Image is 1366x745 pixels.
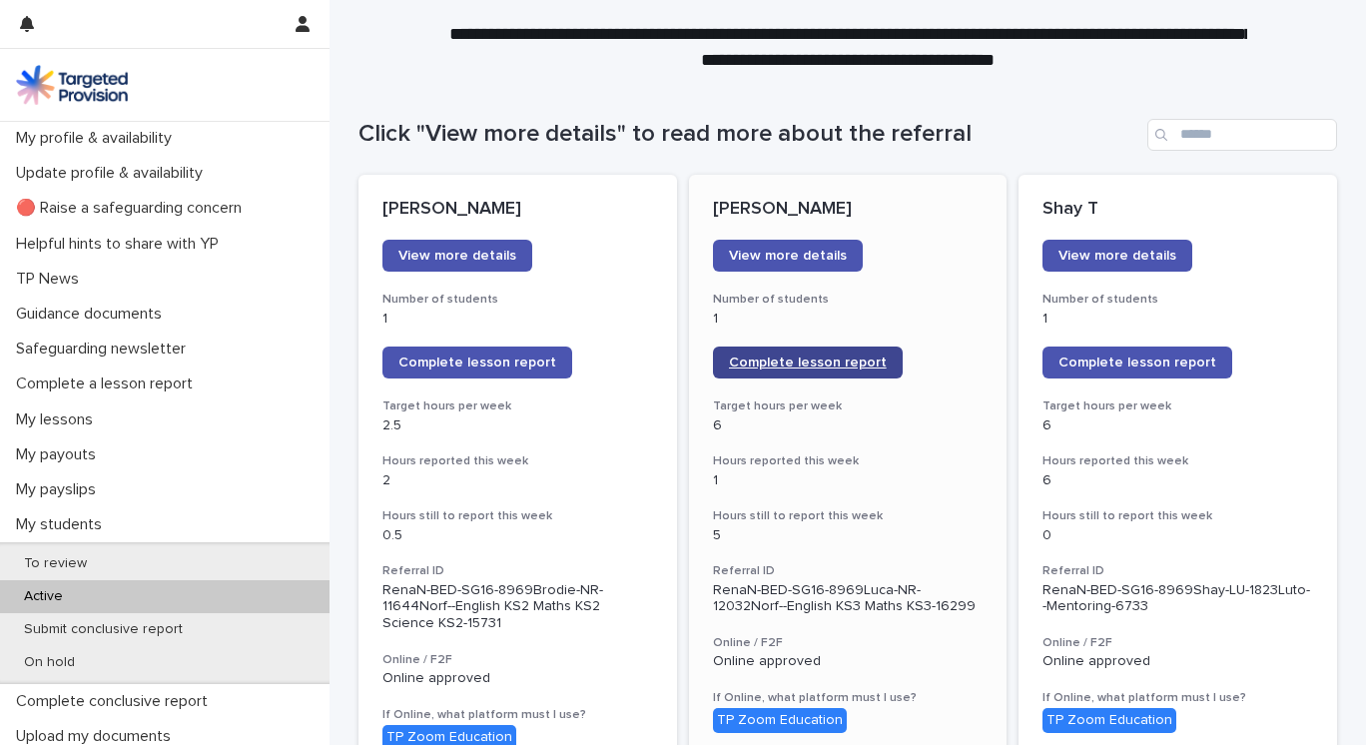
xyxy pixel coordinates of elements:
[382,707,653,723] h3: If Online, what platform must I use?
[713,653,984,670] p: Online approved
[358,120,1139,149] h1: Click "View more details" to read more about the referral
[382,563,653,579] h3: Referral ID
[713,417,984,434] p: 6
[382,652,653,668] h3: Online / F2F
[8,480,112,499] p: My payslips
[729,356,887,370] span: Complete lesson report
[729,249,847,263] span: View more details
[8,129,188,148] p: My profile & availability
[382,292,653,308] h3: Number of students
[1042,292,1313,308] h3: Number of students
[382,508,653,524] h3: Hours still to report this week
[8,654,91,671] p: On hold
[382,398,653,414] h3: Target hours per week
[1042,240,1192,272] a: View more details
[713,690,984,706] h3: If Online, what platform must I use?
[8,199,258,218] p: 🔴 Raise a safeguarding concern
[713,708,847,733] div: TP Zoom Education
[382,670,653,687] p: Online approved
[382,417,653,434] p: 2.5
[713,508,984,524] h3: Hours still to report this week
[1058,249,1176,263] span: View more details
[713,472,984,489] p: 1
[1042,527,1313,544] p: 0
[713,292,984,308] h3: Number of students
[1042,690,1313,706] h3: If Online, what platform must I use?
[1058,356,1216,370] span: Complete lesson report
[1042,417,1313,434] p: 6
[713,563,984,579] h3: Referral ID
[1147,119,1337,151] input: Search
[713,199,984,221] p: [PERSON_NAME]
[382,453,653,469] h3: Hours reported this week
[1042,311,1313,328] p: 1
[8,692,224,711] p: Complete conclusive report
[16,65,128,105] img: M5nRWzHhSzIhMunXDL62
[1042,563,1313,579] h3: Referral ID
[1042,635,1313,651] h3: Online / F2F
[8,270,95,289] p: TP News
[1042,508,1313,524] h3: Hours still to report this week
[1042,708,1176,733] div: TP Zoom Education
[713,398,984,414] h3: Target hours per week
[1042,582,1313,616] p: RenaN-BED-SG16-8969Shay-LU-1823Luto--Mentoring-6733
[382,311,653,328] p: 1
[1042,453,1313,469] h3: Hours reported this week
[8,445,112,464] p: My payouts
[713,582,984,616] p: RenaN-BED-SG16-8969Luca-NR-12032Norf--English KS3 Maths KS3-16299
[382,347,572,378] a: Complete lesson report
[8,340,202,359] p: Safeguarding newsletter
[8,374,209,393] p: Complete a lesson report
[382,582,653,632] p: RenaN-BED-SG16-8969Brodie-NR-11644Norf--English KS2 Maths KS2 Science KS2-15731
[8,410,109,429] p: My lessons
[713,635,984,651] h3: Online / F2F
[8,305,178,324] p: Guidance documents
[713,311,984,328] p: 1
[398,356,556,370] span: Complete lesson report
[713,240,863,272] a: View more details
[1042,398,1313,414] h3: Target hours per week
[8,588,79,605] p: Active
[8,555,103,572] p: To review
[8,515,118,534] p: My students
[398,249,516,263] span: View more details
[1042,347,1232,378] a: Complete lesson report
[8,621,199,638] p: Submit conclusive report
[8,235,235,254] p: Helpful hints to share with YP
[713,347,903,378] a: Complete lesson report
[8,164,219,183] p: Update profile & availability
[382,240,532,272] a: View more details
[1042,199,1313,221] p: Shay T
[382,472,653,489] p: 2
[382,199,653,221] p: [PERSON_NAME]
[382,527,653,544] p: 0.5
[1042,653,1313,670] p: Online approved
[713,453,984,469] h3: Hours reported this week
[713,527,984,544] p: 5
[1042,472,1313,489] p: 6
